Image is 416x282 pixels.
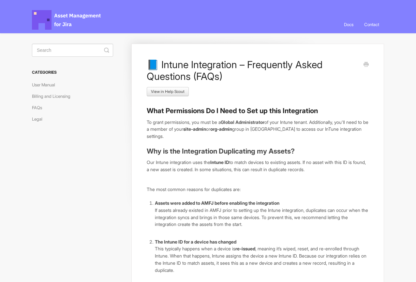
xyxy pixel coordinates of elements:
a: Print this Article [364,61,369,68]
p: To grant permissions, you must be a of your Intune tenant. Additionally, you'll need to be a memb... [147,119,369,140]
strong: Assets were added to AMFJ before enabling the integration [155,200,279,206]
p: The most common reasons for duplicates are: [147,186,369,193]
p: This typically happens when a device is , meaning it’s wiped, reset, and re-enrolled through Intu... [155,245,369,274]
h1: 📘 Intune Integration – Frequently Asked Questions (FAQs) [147,59,359,82]
p: If assets already existed in AMFJ prior to setting up the Intune integration, duplicates can occu... [155,207,369,228]
a: Legal [32,114,47,124]
strong: The Intune ID for a device has changed [155,239,236,245]
strong: site-admin [183,126,206,132]
p: Our Intune integration uses the to match devices to existing assets. If no asset with this ID is ... [147,159,369,173]
strong: re-issued [235,246,255,251]
strong: Why is the Integration Duplicating my Assets? [147,147,295,155]
a: Billing and Licensing [32,91,75,101]
a: Contact [359,16,384,33]
h3: Categories [32,67,113,78]
span: Asset Management for Jira Docs [32,10,102,30]
a: View in Help Scout [147,87,189,96]
strong: Intune ID [210,159,229,165]
input: Search [32,44,113,57]
a: Docs [339,16,358,33]
strong: org-admin [210,126,232,132]
a: User Manual [32,80,60,90]
b: Global Administrator [221,119,264,125]
h3: What Permissions Do I Need to Set up this Integration [147,106,369,115]
a: FAQs [32,102,47,113]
